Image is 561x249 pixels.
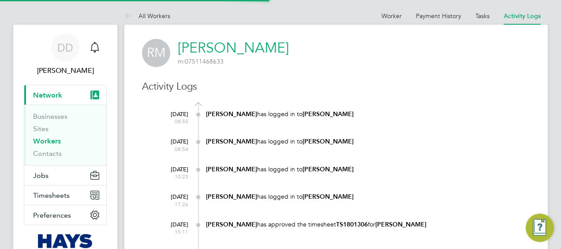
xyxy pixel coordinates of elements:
a: Activity Logs [504,12,541,20]
a: Businesses [33,112,67,121]
b: [PERSON_NAME] [303,193,354,200]
a: Workers [33,137,61,145]
div: [DATE] [153,106,188,125]
a: Go to home page [24,234,107,248]
a: Contacts [33,149,62,158]
div: Network [24,105,106,165]
img: hays-logo-retina.png [38,234,93,248]
button: Preferences [24,205,106,225]
a: Sites [33,124,49,133]
a: DD[PERSON_NAME] [24,34,107,76]
span: Network [33,91,62,99]
span: 15:11 [153,228,188,235]
span: 17:26 [153,201,188,208]
b: [PERSON_NAME] [375,221,426,228]
span: DD [57,42,73,53]
a: [PERSON_NAME] [178,39,289,57]
div: [DATE] [153,134,188,152]
div: has logged in to [206,137,530,146]
b: [PERSON_NAME] [303,166,354,173]
span: 07511468633 [178,57,224,65]
span: Preferences [33,211,71,219]
b: [PERSON_NAME] [206,110,257,118]
span: m: [178,57,185,65]
div: [DATE] [153,162,188,180]
b: [PERSON_NAME] [206,221,257,228]
a: Payment History [416,12,461,20]
b: [PERSON_NAME] [303,138,354,145]
span: RM [142,39,170,67]
div: has logged in to [206,110,530,118]
span: 10:23 [153,173,188,180]
span: Daniel Docherty [24,65,107,76]
b: [PERSON_NAME] [206,166,257,173]
button: Jobs [24,166,106,185]
span: 08:55 [153,118,188,125]
b: [PERSON_NAME] [206,193,257,200]
span: Jobs [33,171,49,180]
button: Engage Resource Center [526,214,554,242]
a: Tasks [475,12,490,20]
div: [DATE] [153,217,188,235]
h3: Activity Logs [142,80,530,93]
div: has logged in to [206,165,530,174]
button: Timesheets [24,185,106,205]
div: has logged in to [206,192,530,201]
b: TS1801306 [336,221,368,228]
a: Worker [381,12,402,20]
a: All Workers [124,12,170,20]
b: [PERSON_NAME] [303,110,354,118]
button: Network [24,85,106,105]
b: [PERSON_NAME] [206,138,257,145]
span: 08:54 [153,146,188,153]
div: [DATE] [153,189,188,207]
span: Timesheets [33,191,70,200]
div: has approved the timesheet for [206,220,530,229]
